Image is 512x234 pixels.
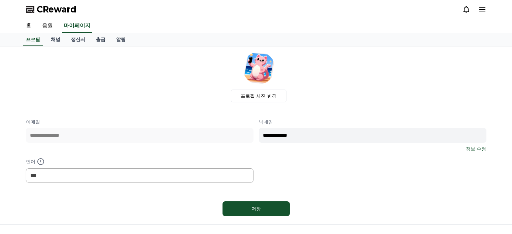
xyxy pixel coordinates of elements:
[466,145,486,152] a: 정보 수정
[45,33,66,46] a: 채널
[223,201,290,216] button: 저장
[259,119,486,125] p: 닉네임
[37,4,76,15] span: CReward
[236,205,276,212] div: 저장
[62,19,92,33] a: 마이페이지
[37,19,58,33] a: 음원
[23,33,43,46] a: 프로필
[26,158,253,166] p: 언어
[26,119,253,125] p: 이메일
[243,52,275,84] img: profile_image
[26,4,76,15] a: CReward
[91,33,111,46] a: 출금
[66,33,91,46] a: 정산서
[111,33,131,46] a: 알림
[231,90,286,102] label: 프로필 사진 변경
[21,19,37,33] a: 홈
